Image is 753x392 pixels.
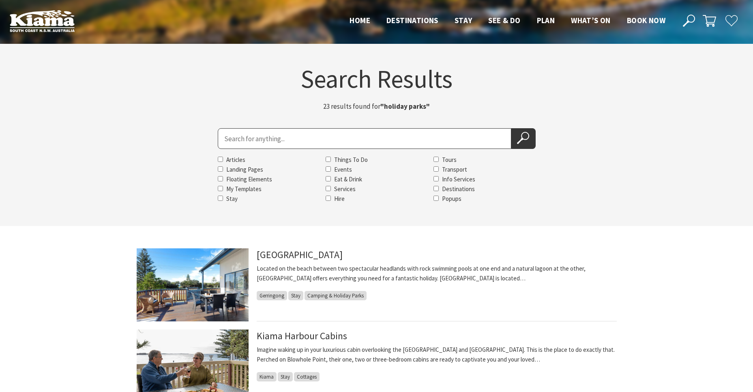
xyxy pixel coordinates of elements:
[257,345,617,364] p: Imagine waking up in your luxurious cabin overlooking the [GEOGRAPHIC_DATA] and [GEOGRAPHIC_DATA]...
[294,372,320,381] span: Cottages
[442,166,467,173] label: Transport
[257,264,617,283] p: Located on the beach between two spectacular headlands with rock swimming pools at one end and a ...
[380,102,430,111] strong: "holiday parks"
[334,156,368,164] label: Things To Do
[10,10,75,32] img: Kiama Logo
[137,248,249,321] img: Cabin deck at Werri Beach Holiday Park
[137,66,617,91] h1: Search Results
[488,15,520,25] span: See & Do
[341,14,674,28] nav: Main Menu
[226,195,238,202] label: Stay
[386,15,438,25] span: Destinations
[350,15,370,25] span: Home
[455,15,472,25] span: Stay
[288,291,303,300] span: Stay
[257,372,277,381] span: Kiama
[334,185,356,193] label: Services
[334,166,352,173] label: Events
[537,15,555,25] span: Plan
[226,166,263,173] label: Landing Pages
[334,175,362,183] label: Eat & Drink
[442,195,461,202] label: Popups
[442,156,457,164] label: Tours
[442,185,475,193] label: Destinations
[257,248,343,261] a: [GEOGRAPHIC_DATA]
[334,195,345,202] label: Hire
[627,15,665,25] span: Book now
[275,101,478,112] p: 23 results found for
[226,175,272,183] label: Floating Elements
[278,372,293,381] span: Stay
[442,175,475,183] label: Info Services
[571,15,611,25] span: What’s On
[257,330,347,342] a: Kiama Harbour Cabins
[226,156,245,164] label: Articles
[218,128,511,149] input: Search for:
[226,185,262,193] label: My Templates
[305,291,367,300] span: Camping & Holiday Parks
[257,291,287,300] span: Gerringong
